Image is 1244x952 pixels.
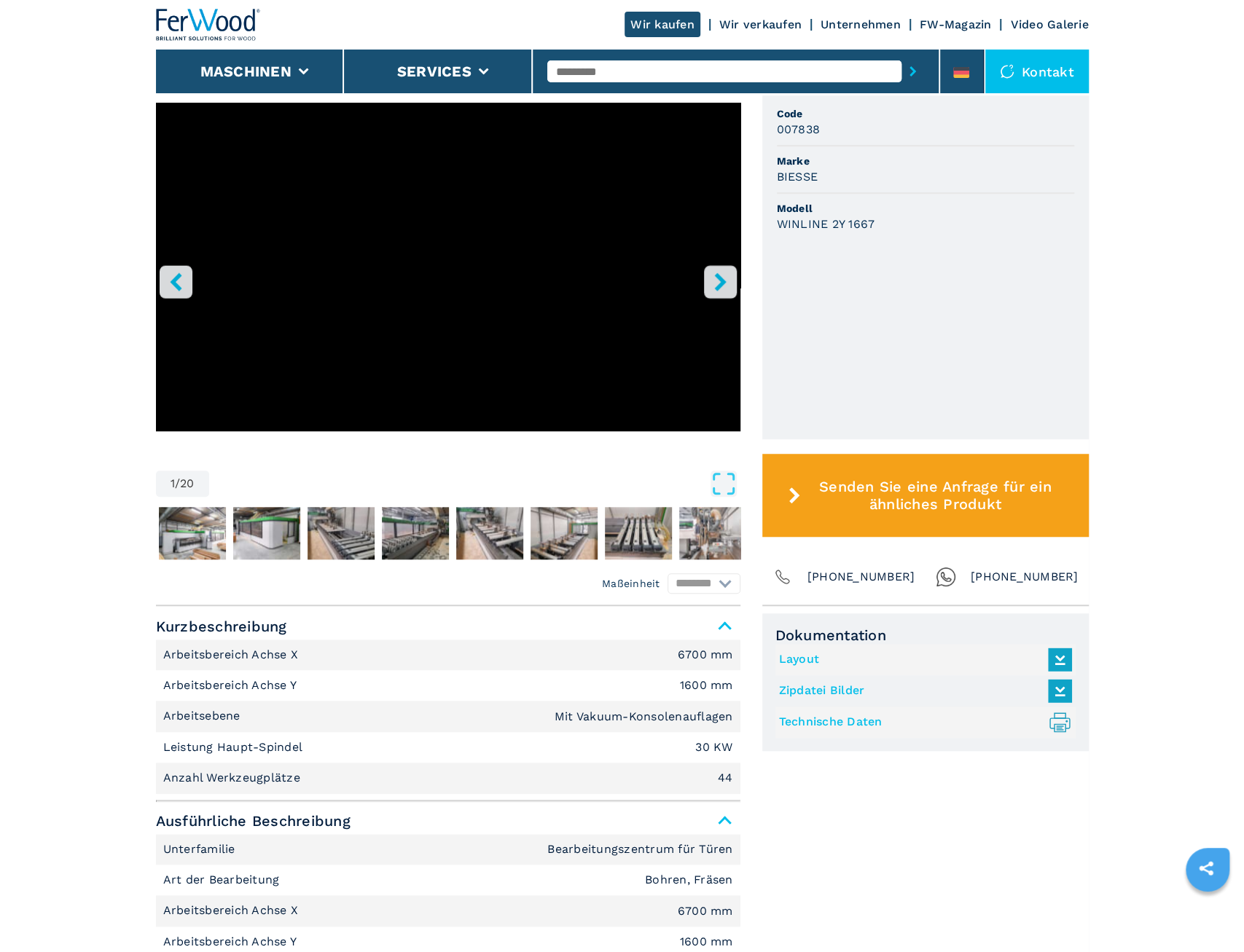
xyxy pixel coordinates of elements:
span: / [175,478,180,489]
span: Ausführliche Beschreibung [156,808,740,834]
em: Bohren, Fräsen [645,874,733,886]
em: Bearbeitungszentrum für Türen [547,843,732,855]
div: Go to Slide 1 [156,103,740,456]
a: Video Galerie [1010,17,1088,31]
span: 1 [171,478,175,489]
img: a9f67cbd6e1e1ebd3ed158acf44ce761 [456,507,523,559]
img: Ferwood [156,9,261,41]
img: Phone [772,567,793,587]
button: Go to Slide 2 [156,504,229,562]
img: d09547505e565e392f68aa6f6f57b185 [531,507,598,559]
span: [PHONE_NUMBER] [807,567,915,587]
img: Kontakt [1000,64,1014,79]
img: Whatsapp [936,567,956,587]
a: Layout [779,648,1065,672]
h3: WINLINE 2Y 1667 [777,216,875,232]
nav: Thumbnail Navigation [156,504,740,562]
em: Maßeinheit [602,576,660,591]
span: Dokumentation [775,626,1076,644]
p: Arbeitsebene [163,708,244,724]
h3: 007838 [777,121,821,138]
a: Technische Daten [779,710,1065,734]
button: right-button [704,265,737,298]
iframe: Chat [1182,886,1233,941]
button: Go to Slide 6 [453,504,526,562]
span: Code [777,106,1074,121]
p: Arbeitsbereich Achse X [163,902,302,918]
button: Services [397,63,472,80]
em: 6700 mm [678,905,733,917]
em: 30 KW [695,741,732,753]
img: 3eeb32219864b5bc3b84b60fc29801e7 [605,507,672,559]
a: FW-Magazin [920,17,992,31]
a: Zipdatei Bilder [779,679,1065,703]
button: Go to Slide 3 [230,504,303,562]
img: 1996dc897d738a640b2cd37c7fe3d7e1 [382,507,449,559]
button: Senden Sie eine Anfrage für ein ähnliches Produkt [762,454,1089,537]
span: Senden Sie eine Anfrage für ein ähnliches Produkt [806,478,1064,513]
span: Kurzbeschreibung [156,613,740,640]
button: Go to Slide 7 [528,504,601,562]
a: Unternehmen [821,17,901,31]
img: e49a36c0b1651e9435d4aa252fcc5c29 [233,507,300,559]
button: Open Fullscreen [213,471,737,497]
img: 30cfa412bca744a912ba3662a944282c [308,507,375,559]
em: 1600 mm [680,680,733,691]
button: Go to Slide 9 [676,504,749,562]
em: 1600 mm [680,936,733,948]
button: Go to Slide 4 [305,504,377,562]
img: e056f9e9b8cafb76857066aeb641feb6 [679,507,746,559]
p: Arbeitsbereich Achse Y [163,934,301,950]
a: Wir verkaufen [719,17,802,31]
p: Unterfamilie [163,841,239,857]
p: Arbeitsbereich Achse Y [163,677,301,693]
a: Wir kaufen [625,12,700,37]
em: 44 [718,772,733,784]
button: Go to Slide 5 [379,504,452,562]
span: 20 [180,478,195,489]
button: left-button [160,265,192,298]
div: Kontakt [985,50,1089,93]
p: Arbeitsbereich Achse X [163,647,302,663]
span: Marke [777,154,1074,168]
em: 6700 mm [678,649,733,661]
p: Anzahl Werkzeugplätze [163,770,305,786]
iframe: Centro di lavoro per porte in azione - BIESSE WINLINE 2Y 1667 - Ferwoodgroup - 007838 [156,103,740,431]
button: submit-button [901,55,924,88]
a: sharethis [1188,850,1224,886]
div: Kurzbeschreibung [156,640,740,794]
p: Leistung Haupt-Spindel [163,739,307,755]
span: Modell [777,201,1074,216]
img: dfdf4fb44745c0171f97cd564ff3de89 [159,507,226,559]
span: [PHONE_NUMBER] [971,567,1079,587]
button: Go to Slide 8 [602,504,675,562]
p: Art der Bearbeitung [163,872,283,888]
h3: BIESSE [777,168,818,185]
button: Maschinen [200,63,292,80]
em: Mit Vakuum-Konsolenauflagen [555,711,733,723]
